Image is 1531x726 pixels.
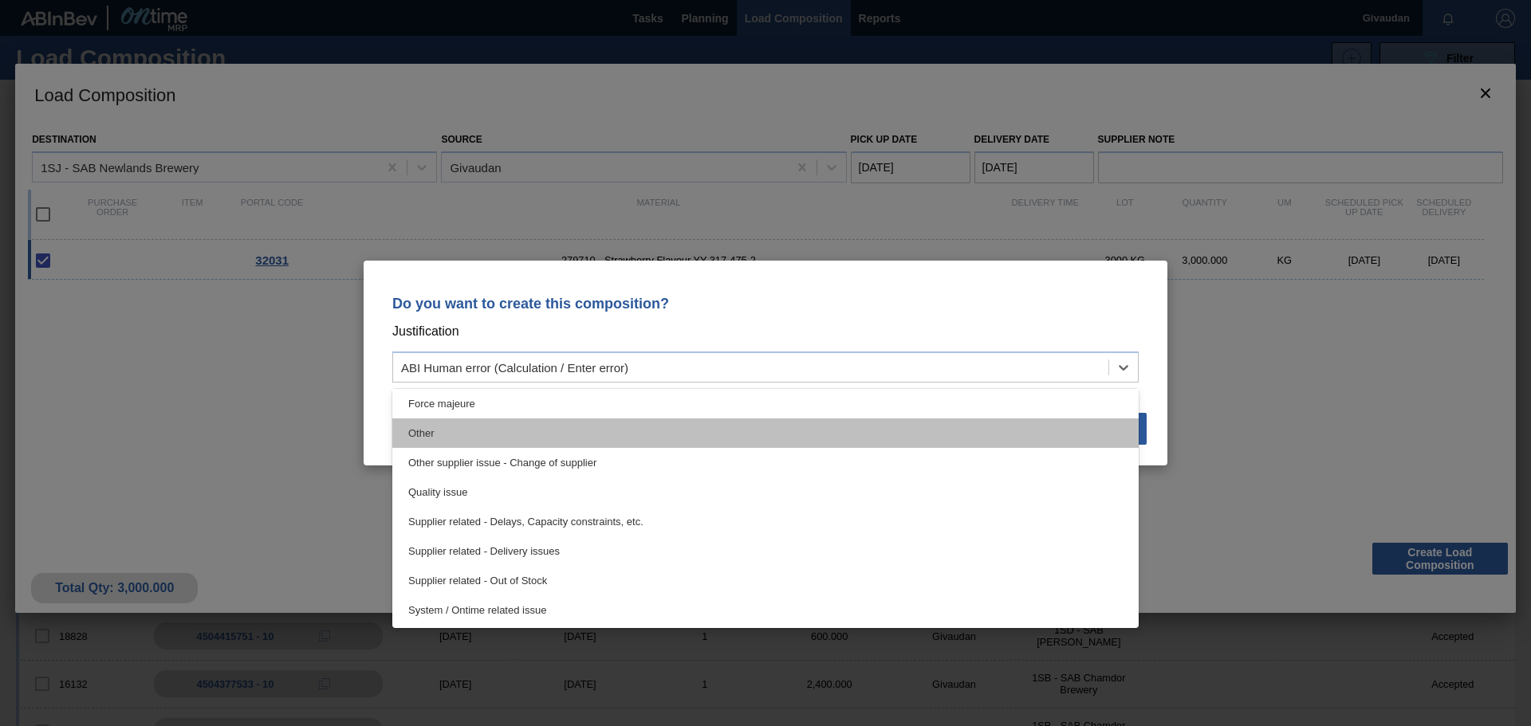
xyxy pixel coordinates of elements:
p: Do you want to create this composition? [392,296,1139,312]
div: Supplier related - Delivery issues [392,536,1139,566]
div: Force majeure [392,389,1139,418]
div: ABI Human error (Calculation / Enter error) [401,361,628,375]
div: Other supplier issue - Change of supplier [392,448,1139,477]
div: Supplier related - Delays, Capacity constraints, etc. [392,507,1139,536]
div: System / Ontime related issue [392,595,1139,625]
p: Justification [392,321,1139,342]
div: Other [392,418,1139,448]
div: Quality issue [392,477,1139,507]
div: Supplier related - Out of Stock [392,566,1139,595]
